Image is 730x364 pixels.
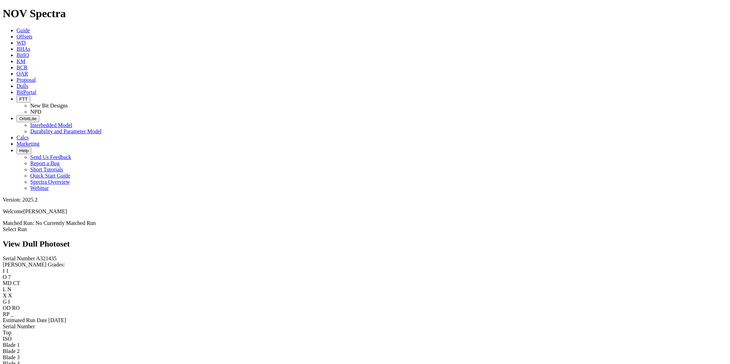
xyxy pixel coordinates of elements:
a: Dulls [16,83,29,89]
a: Durability and Parameter Model [30,128,102,134]
label: I [3,268,4,274]
span: 7 [8,274,11,280]
label: OD [3,305,11,311]
span: 1 [6,268,9,274]
a: BHAs [16,46,30,52]
label: MD [3,280,12,286]
a: Offsets [16,34,32,39]
a: Quick Start Guide [30,173,70,179]
button: Help [16,147,31,154]
button: FTT [16,95,30,103]
span: No Currently Matched Run [35,220,96,226]
div: Version: 2025.2 [3,197,727,203]
a: Report a Bug [30,160,59,166]
a: Send Us Feedback [30,154,71,160]
p: Welcome [3,208,727,215]
a: Proposal [16,77,36,83]
a: Spectra Overview [30,179,70,185]
span: RO [12,305,20,311]
div: [PERSON_NAME] Grades: [3,262,727,268]
label: O [3,274,7,280]
span: Blade 1 [3,342,20,348]
label: Serial Number [3,255,35,261]
span: [PERSON_NAME] [23,208,67,214]
h2: View Dull Photoset [3,239,727,249]
a: OAR [16,71,28,77]
button: OrbitLite [16,115,39,122]
span: A321435 [36,255,57,261]
a: BitIQ [16,52,29,58]
a: Webinar [30,185,49,191]
label: X [3,293,7,298]
h1: NOV Spectra [3,7,727,20]
a: KM [16,58,25,64]
a: New Bit Designs [30,103,68,109]
a: Select Run [3,226,27,232]
span: X [8,293,12,298]
a: Interbedded Model [30,122,72,128]
label: Estimated Run Date [3,317,47,323]
a: Calcs [16,135,29,140]
span: _ [11,311,13,317]
a: Short Tutorials [30,167,63,172]
a: BitPortal [16,89,36,95]
span: CT [13,280,20,286]
label: RP [3,311,9,317]
span: N [7,286,11,292]
span: Blade 3 [3,354,20,360]
a: NPD [30,109,41,115]
span: Help [19,148,29,153]
a: Marketing [16,141,40,147]
span: ISO [3,336,12,342]
span: Serial Number [3,323,35,329]
a: WD [16,40,26,46]
span: Top [3,330,11,335]
a: Guide [16,27,30,33]
span: I [8,299,10,305]
span: [DATE] [48,317,66,323]
label: L [3,286,6,292]
label: G [3,299,7,305]
span: FTT [19,96,27,102]
span: OrbitLite [19,116,36,121]
span: Blade 2 [3,348,20,354]
a: BCR [16,65,27,70]
span: Matched Run: [3,220,34,226]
